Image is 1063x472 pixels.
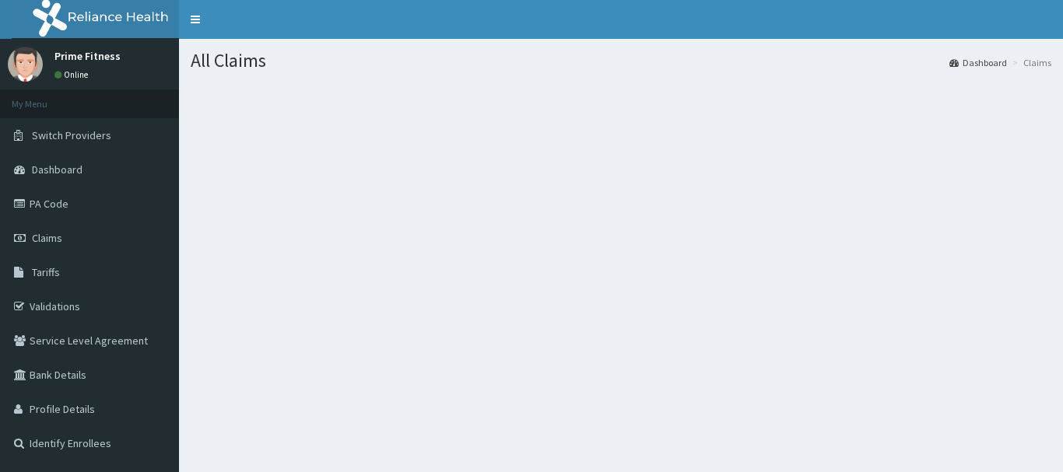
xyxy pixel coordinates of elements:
[8,47,43,82] img: User Image
[191,51,1051,71] h1: All Claims
[54,69,92,80] a: Online
[32,163,82,177] span: Dashboard
[949,56,1007,69] a: Dashboard
[32,231,62,245] span: Claims
[54,51,121,61] p: Prime Fitness
[1009,56,1051,69] li: Claims
[32,128,111,142] span: Switch Providers
[32,265,60,279] span: Tariffs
